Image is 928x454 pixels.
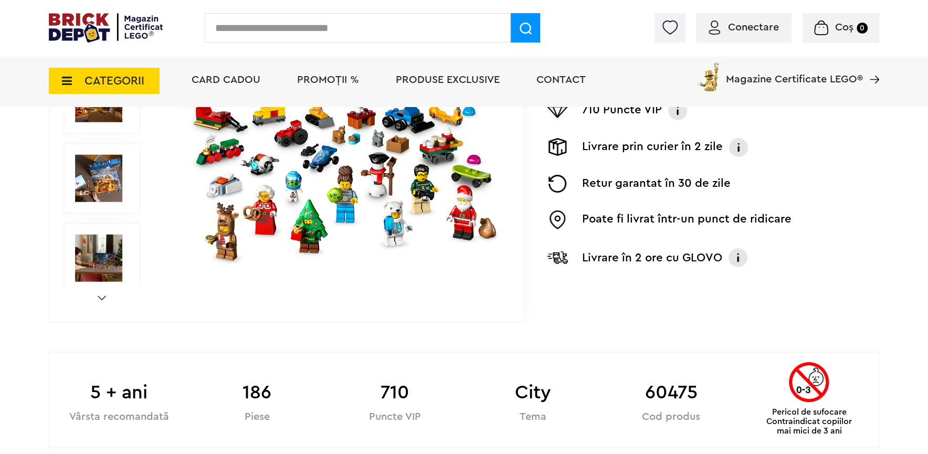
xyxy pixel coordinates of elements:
a: PROMOȚII % [297,75,359,85]
a: Card Cadou [192,75,260,85]
p: 710 Puncte VIP [582,101,662,120]
p: Retur garantat în 30 de zile [582,175,731,193]
p: Livrare prin curier în 2 zile [582,138,723,157]
img: Puncte VIP [547,101,568,118]
div: Pericol de sufocare Contraindicat copiilor mai mici de 3 ani [760,362,858,436]
div: Vârsta recomandată [50,412,188,422]
div: Tema [464,412,602,422]
span: Coș [835,22,853,33]
p: Livrare în 2 ore cu GLOVO [582,249,722,266]
b: 60475 [602,378,740,407]
img: Livrare Glovo [547,251,568,264]
a: Next [98,295,106,300]
div: Piese [188,412,326,422]
b: 710 [326,378,464,407]
p: Poate fi livrat într-un punct de ridicare [582,210,792,229]
a: Produse exclusive [396,75,500,85]
div: Cod produs [602,412,740,422]
span: CATEGORII [85,75,144,87]
a: Contact [536,75,586,85]
span: Magazine Certificate LEGO® [726,60,863,85]
b: City [464,378,602,407]
img: LEGO City LEGO City Calendar de advent 2025 [75,75,122,122]
b: 5 + ani [50,378,188,407]
img: Info livrare prin curier [728,138,749,157]
a: Conectare [709,22,779,33]
div: Puncte VIP [326,412,464,422]
img: Returnare [547,175,568,193]
span: Conectare [728,22,779,33]
img: Easybox [547,210,568,229]
small: 0 [857,23,868,34]
img: Seturi Lego LEGO 60475 [75,155,122,202]
b: 186 [188,378,326,407]
img: Livrare [547,138,568,156]
img: LEGO City LEGO 60475 [75,235,122,282]
a: Magazine Certificate LEGO® [863,60,879,71]
img: Info VIP [667,101,688,120]
img: Info livrare cu GLOVO [727,247,748,268]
